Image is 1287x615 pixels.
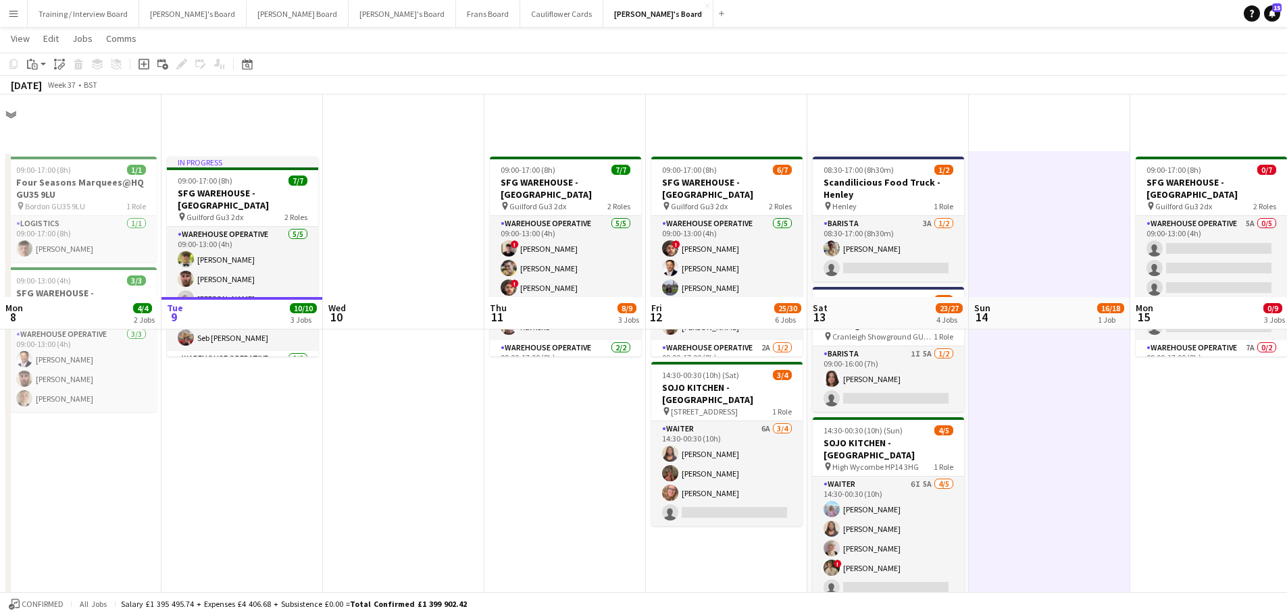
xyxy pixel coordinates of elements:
[5,267,157,412] div: 09:00-13:00 (4h)3/3SFG WAREHOUSE - [GEOGRAPHIC_DATA] Guilford Gu3 2dx1 RoleWarehouse Operative3/3...
[617,303,636,313] span: 8/9
[672,240,680,248] span: !
[934,165,953,175] span: 1/2
[824,295,878,305] span: 09:00-16:00 (7h)
[773,370,792,380] span: 3/4
[1134,309,1153,325] span: 15
[934,331,953,342] span: 1 Role
[127,165,146,175] span: 1/1
[139,1,247,27] button: [PERSON_NAME]'s Board
[662,165,717,175] span: 09:00-17:00 (8h)
[772,406,792,417] span: 1 Role
[77,599,109,609] span: All jobs
[165,309,183,325] span: 9
[3,309,23,325] span: 8
[167,302,183,314] span: Tue
[1097,303,1124,313] span: 16/18
[1264,315,1285,325] div: 3 Jobs
[350,599,467,609] span: Total Confirmed £1 399 902.42
[178,176,232,186] span: 09:00-17:00 (8h)
[651,302,662,314] span: Fri
[813,157,964,282] app-job-card: 08:30-17:00 (8h30m)1/2Scandilicious Food Truck - Henley Henley1 RoleBarista3A1/208:30-17:00 (8h30...
[811,309,828,325] span: 13
[488,309,507,325] span: 11
[25,201,85,211] span: Bordon GU35 9LU
[134,315,155,325] div: 2 Jobs
[326,309,346,325] span: 10
[824,425,903,435] span: 14:30-00:30 (10h) (Sun)
[101,30,142,47] a: Comms
[84,80,97,90] div: BST
[813,287,964,412] app-job-card: 09:00-16:00 (7h)1/2Scandilicious Food Truck - Cranleigh Cranleigh Showground GU6 7DW1 RoleBarista...
[167,157,318,356] app-job-card: In progress09:00-17:00 (8h)7/7SFG WAREHOUSE - [GEOGRAPHIC_DATA] Guilford Gu3 2dx2 RolesWarehouse ...
[775,315,801,325] div: 6 Jobs
[936,303,963,313] span: 23/27
[649,309,662,325] span: 12
[1146,165,1201,175] span: 09:00-17:00 (8h)
[1136,157,1287,356] div: 09:00-17:00 (8h)0/7SFG WAREHOUSE - [GEOGRAPHIC_DATA] Guilford Gu3 2dx2 RolesWarehouse Operative5A...
[834,560,842,568] span: !
[247,1,349,27] button: [PERSON_NAME] Board
[651,157,803,356] app-job-card: 09:00-17:00 (8h)6/7SFG WAREHOUSE - [GEOGRAPHIC_DATA] Guilford Gu3 2dx2 RolesWarehouse Operative5/...
[1264,5,1280,22] a: 15
[126,201,146,211] span: 1 Role
[934,425,953,435] span: 4/5
[490,340,641,406] app-card-role: Warehouse Operative2/209:00-17:00 (8h)
[773,165,792,175] span: 6/7
[501,165,555,175] span: 09:00-17:00 (8h)
[290,303,317,313] span: 10/10
[813,302,828,314] span: Sat
[5,216,157,262] app-card-role: Logistics1/109:00-17:00 (8h)[PERSON_NAME]
[769,201,792,211] span: 2 Roles
[167,227,318,351] app-card-role: Warehouse Operative5/509:00-13:00 (4h)[PERSON_NAME][PERSON_NAME][PERSON_NAME][PERSON_NAME]Seb [PE...
[456,1,520,27] button: Frans Board
[5,327,157,412] app-card-role: Warehouse Operative3/309:00-13:00 (4h)[PERSON_NAME][PERSON_NAME][PERSON_NAME]
[671,201,728,211] span: Guilford Gu3 2dx
[936,315,962,325] div: 4 Jobs
[651,216,803,340] app-card-role: Warehouse Operative5/509:00-13:00 (4h)![PERSON_NAME][PERSON_NAME][PERSON_NAME][PERSON_NAME][PERSO...
[16,275,71,286] span: 09:00-13:00 (4h)
[651,362,803,526] app-job-card: 14:30-00:30 (10h) (Sat)3/4SOJO KITCHEN - [GEOGRAPHIC_DATA] [STREET_ADDRESS]1 RoleWaiter6A3/414:30...
[7,597,66,612] button: Confirmed
[5,287,157,311] h3: SFG WAREHOUSE - [GEOGRAPHIC_DATA]
[1272,3,1282,12] span: 15
[28,1,139,27] button: Training / Interview Board
[511,279,519,288] span: !
[284,212,307,222] span: 2 Roles
[490,302,507,314] span: Thu
[813,216,964,282] app-card-role: Barista3A1/208:30-17:00 (8h30m)[PERSON_NAME]
[813,437,964,461] h3: SOJO KITCHEN - [GEOGRAPHIC_DATA]
[1136,216,1287,340] app-card-role: Warehouse Operative5A0/509:00-13:00 (4h)
[167,351,318,417] app-card-role: Warehouse Operative2/2
[11,32,30,45] span: View
[662,370,739,380] span: 14:30-00:30 (10h) (Sat)
[167,187,318,211] h3: SFG WAREHOUSE - [GEOGRAPHIC_DATA]
[671,406,738,417] span: [STREET_ADDRESS]
[291,315,316,325] div: 3 Jobs
[934,462,953,472] span: 1 Role
[5,30,35,47] a: View
[824,165,894,175] span: 08:30-17:00 (8h30m)
[651,381,803,406] h3: SOJO KITCHEN - [GEOGRAPHIC_DATA]
[972,309,990,325] span: 14
[5,157,157,262] app-job-card: 09:00-17:00 (8h)1/1Four Seasons Marquees@HQ GU35 9LU Bordon GU35 9LU1 RoleLogistics1/109:00-17:00...
[934,201,953,211] span: 1 Role
[167,157,318,167] div: In progress
[651,421,803,526] app-card-role: Waiter6A3/414:30-00:30 (10h)[PERSON_NAME][PERSON_NAME][PERSON_NAME]
[67,30,98,47] a: Jobs
[974,302,990,314] span: Sun
[1263,303,1282,313] span: 0/9
[121,599,467,609] div: Salary £1 395 495.74 + Expenses £4 406.68 + Subsistence £0.00 =
[1136,340,1287,406] app-card-role: Warehouse Operative7A0/209:00-17:00 (8h)
[509,201,566,211] span: Guilford Gu3 2dx
[490,157,641,356] div: 09:00-17:00 (8h)7/7SFG WAREHOUSE - [GEOGRAPHIC_DATA] Guilford Gu3 2dx2 RolesWarehouse Operative5/...
[934,295,953,305] span: 1/2
[288,176,307,186] span: 7/7
[38,30,64,47] a: Edit
[832,462,919,472] span: High Wycombe HP14 3HG
[1257,165,1276,175] span: 0/7
[490,216,641,340] app-card-role: Warehouse Operative5/509:00-13:00 (4h)![PERSON_NAME][PERSON_NAME]![PERSON_NAME][PERSON_NAME]Kul Roka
